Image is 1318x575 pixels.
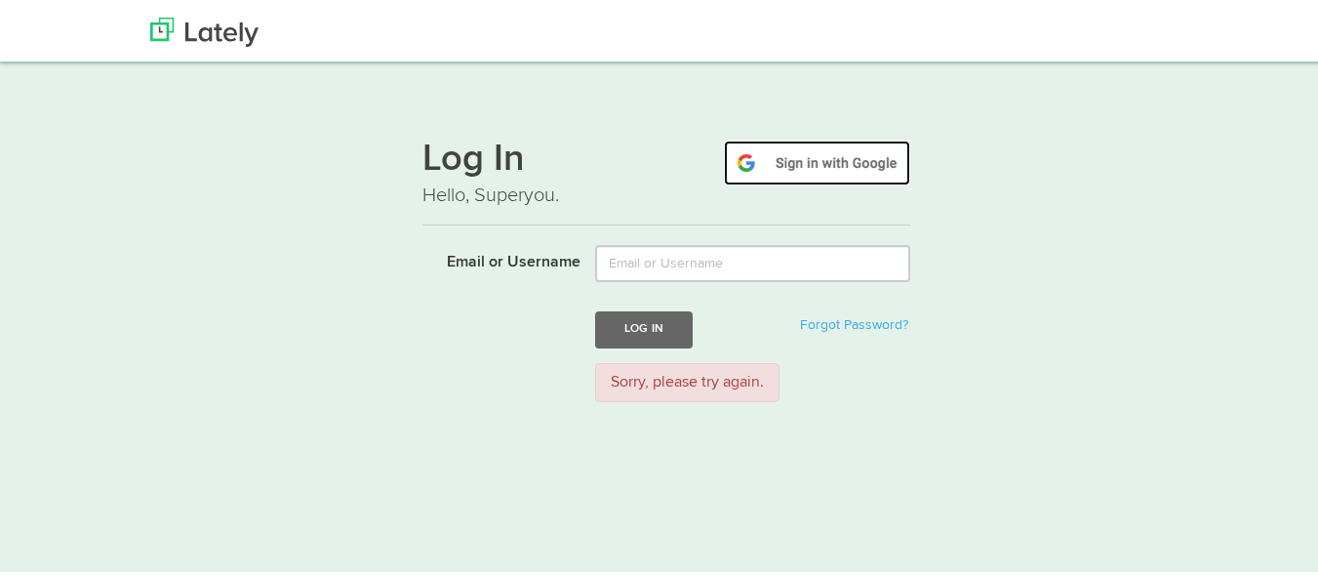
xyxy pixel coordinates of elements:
[422,138,910,179] h1: Log In
[800,315,908,329] a: Forgot Password?
[408,242,580,271] label: Email or Username
[595,360,779,400] div: Sorry, please try again.
[595,242,910,279] input: Email or Username
[422,179,910,207] p: Hello, Superyou.
[150,15,259,44] img: Lately
[724,138,910,183] img: google-signin.png
[595,308,693,345] button: Log In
